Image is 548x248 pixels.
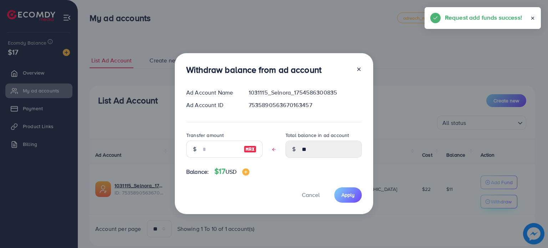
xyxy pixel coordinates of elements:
[242,168,249,176] img: image
[186,65,321,75] h3: Withdraw balance from ad account
[181,101,243,109] div: Ad Account ID
[181,88,243,97] div: Ad Account Name
[445,13,522,22] h5: Request add funds success!
[186,168,209,176] span: Balance:
[334,187,362,203] button: Apply
[244,145,257,153] img: image
[225,168,237,176] span: USD
[243,88,367,97] div: 1031115_Selnora_1754586300835
[186,132,224,139] label: Transfer amount
[214,167,249,176] h4: $17
[302,191,320,199] span: Cancel
[243,101,367,109] div: 7535890563670163457
[293,187,329,203] button: Cancel
[285,132,349,139] label: Total balance in ad account
[341,191,355,198] span: Apply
